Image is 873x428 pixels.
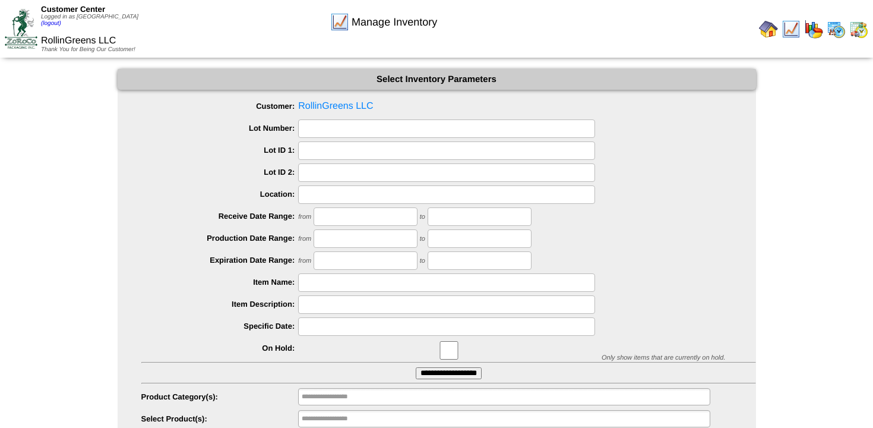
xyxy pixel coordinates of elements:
img: calendarinout.gif [849,20,868,39]
label: Lot Number: [141,124,299,133]
label: Select Product(s): [141,414,299,423]
label: Lot ID 1: [141,146,299,155]
label: Production Date Range: [141,234,299,243]
span: Logged in as [GEOGRAPHIC_DATA] [41,14,138,27]
span: Thank You for Being Our Customer! [41,46,135,53]
span: to [420,235,425,243]
span: RollinGreens LLC [41,36,116,46]
label: Expiration Date Range: [141,256,299,265]
span: to [420,257,425,265]
span: Only show items that are currently on hold. [602,354,725,361]
img: home.gif [759,20,778,39]
span: to [420,213,425,221]
div: Select Inventory Parameters [118,69,756,90]
label: Receive Date Range: [141,212,299,221]
img: line_graph.gif [330,12,349,32]
label: Item Description: [141,300,299,309]
img: line_graph.gif [782,20,801,39]
a: (logout) [41,20,61,27]
span: from [298,213,311,221]
img: calendarprod.gif [827,20,846,39]
label: Location: [141,190,299,199]
img: ZoRoCo_Logo(Green%26Foil)%20jpg.webp [5,9,37,49]
span: from [298,235,311,243]
label: Product Category(s): [141,392,299,401]
span: Manage Inventory [352,16,437,29]
label: Item Name: [141,278,299,287]
span: Customer Center [41,5,105,14]
label: On Hold: [141,344,299,353]
span: RollinGreens LLC [141,97,756,115]
label: Customer: [141,102,299,111]
span: from [298,257,311,265]
label: Specific Date: [141,322,299,331]
label: Lot ID 2: [141,168,299,177]
img: graph.gif [804,20,823,39]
